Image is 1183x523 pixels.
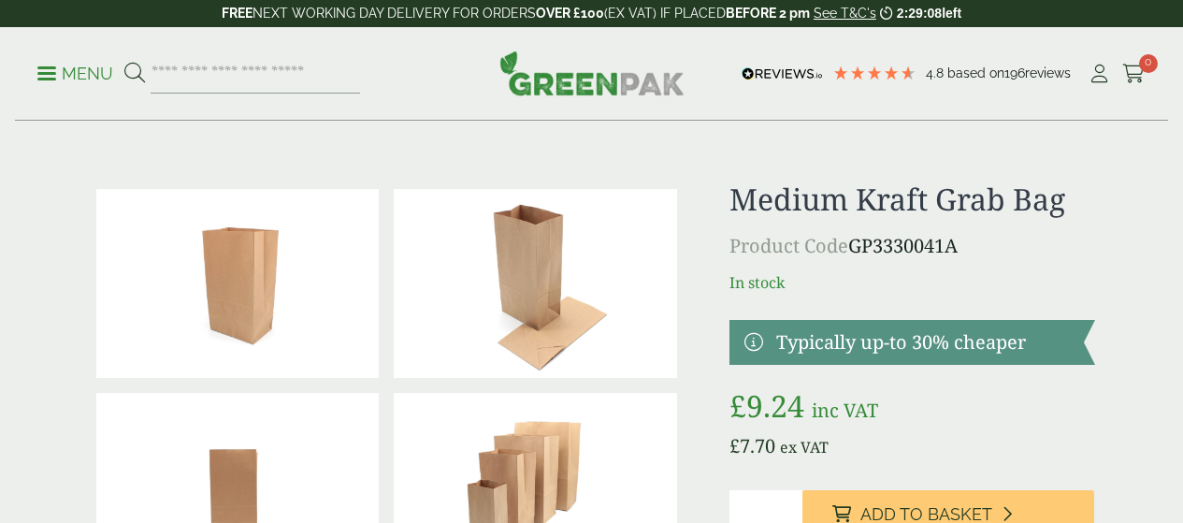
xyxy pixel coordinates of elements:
div: 4.79 Stars [832,65,916,81]
span: 4.8 [926,65,947,80]
span: 0 [1139,54,1158,73]
span: ex VAT [780,437,829,458]
p: GP3330041A [729,232,1095,260]
a: See T&C's [814,6,876,21]
h1: Medium Kraft Grab Bag [729,182,1095,217]
a: 0 [1122,60,1146,88]
img: REVIEWS.io [742,67,823,80]
span: £ [729,385,746,426]
strong: OVER £100 [536,6,604,21]
img: GreenPak Supplies [499,51,685,95]
p: Menu [37,63,113,85]
bdi: 7.70 [729,433,775,458]
span: Product Code [729,233,848,258]
p: In stock [729,271,1095,294]
a: Menu [37,63,113,81]
span: Based on [947,65,1004,80]
i: My Account [1088,65,1111,83]
span: left [942,6,961,21]
span: 196 [1004,65,1025,80]
span: reviews [1025,65,1071,80]
span: £ [729,433,740,458]
span: inc VAT [812,398,878,423]
img: 3330041 Medium Kraft Grab Bag V1 [96,189,380,378]
span: 2:29:08 [897,6,942,21]
bdi: 9.24 [729,385,804,426]
img: 3330041 Medium Kraft Grab Bag V3 [394,189,677,378]
strong: BEFORE 2 pm [726,6,810,21]
strong: FREE [222,6,252,21]
i: Cart [1122,65,1146,83]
